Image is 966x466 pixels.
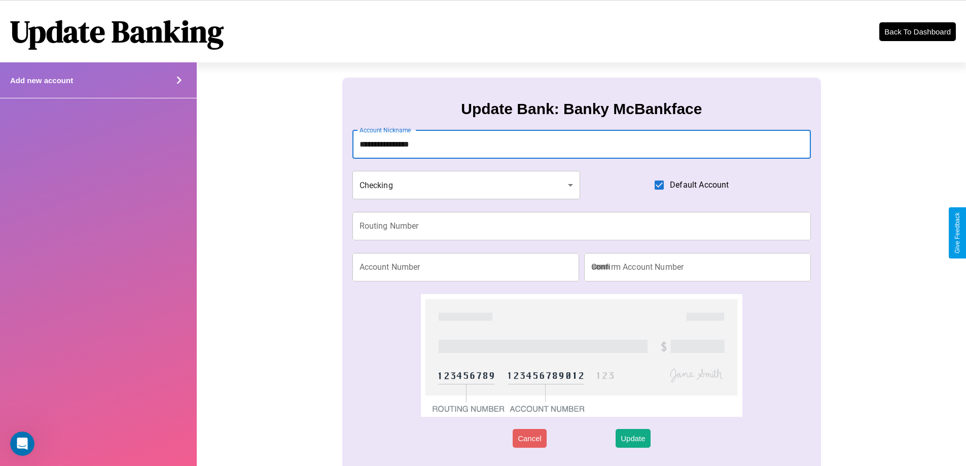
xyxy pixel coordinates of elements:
h1: Update Banking [10,11,224,52]
div: Checking [352,171,581,199]
div: Give Feedback [954,212,961,254]
button: Cancel [513,429,547,448]
span: Default Account [670,179,729,191]
label: Account Nickname [360,126,411,134]
img: check [421,294,742,417]
button: Update [616,429,650,448]
h4: Add new account [10,76,73,85]
h3: Update Bank: Banky McBankface [461,100,702,118]
iframe: Intercom live chat [10,432,34,456]
button: Back To Dashboard [879,22,956,41]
